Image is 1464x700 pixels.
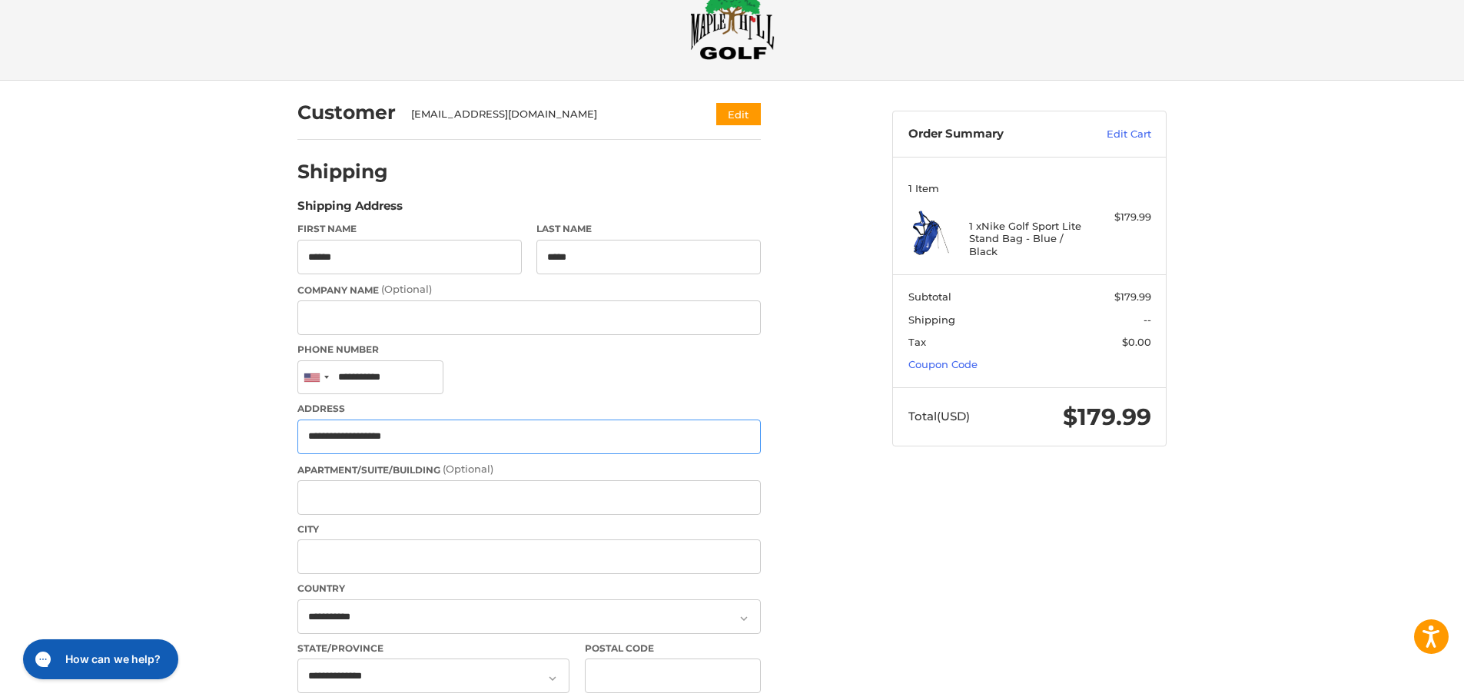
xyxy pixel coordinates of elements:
span: Total (USD) [908,409,970,423]
label: Postal Code [585,642,762,655]
button: Edit [716,103,761,125]
span: $179.99 [1114,290,1151,303]
legend: Shipping Address [297,197,403,222]
label: Country [297,582,761,595]
span: Tax [908,336,926,348]
span: Shipping [908,314,955,326]
h2: Customer [297,101,396,124]
a: Coupon Code [908,358,978,370]
h3: 1 Item [908,182,1151,194]
div: [EMAIL_ADDRESS][DOMAIN_NAME] [411,107,687,122]
span: $179.99 [1063,403,1151,431]
h3: Order Summary [908,127,1074,142]
iframe: Gorgias live chat messenger [15,634,183,685]
h2: Shipping [297,160,388,184]
span: Subtotal [908,290,951,303]
label: Last Name [536,222,761,236]
iframe: Google Customer Reviews [1337,659,1464,700]
label: First Name [297,222,522,236]
span: $0.00 [1122,336,1151,348]
label: State/Province [297,642,569,655]
label: Company Name [297,282,761,297]
label: Apartment/Suite/Building [297,462,761,477]
div: $179.99 [1091,210,1151,225]
label: Address [297,402,761,416]
label: City [297,523,761,536]
label: Phone Number [297,343,761,357]
span: -- [1144,314,1151,326]
small: (Optional) [381,283,432,295]
h4: 1 x Nike Golf Sport Lite Stand Bag - Blue / Black [969,220,1087,257]
a: Edit Cart [1074,127,1151,142]
div: United States: +1 [298,361,334,394]
small: (Optional) [443,463,493,475]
